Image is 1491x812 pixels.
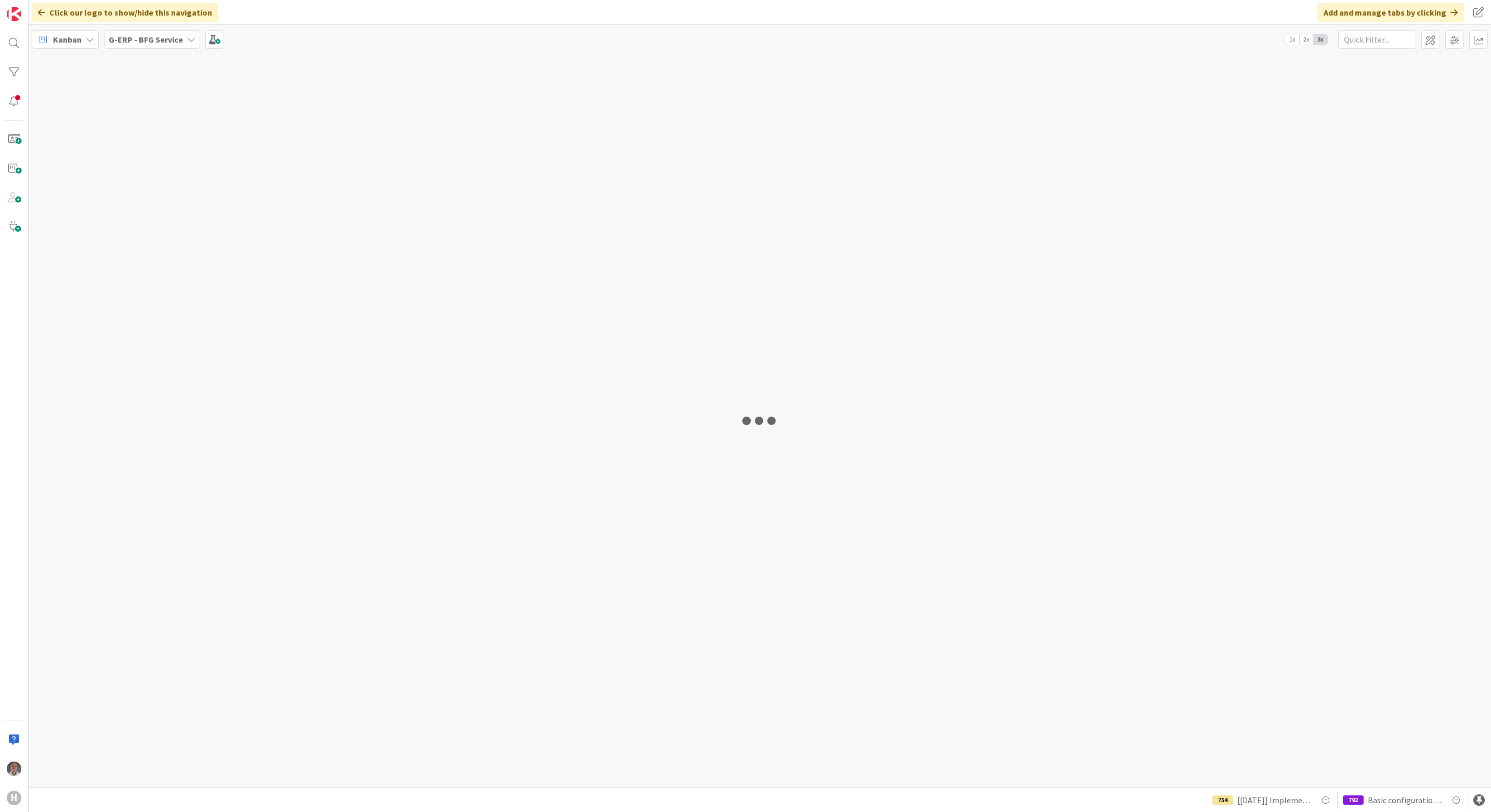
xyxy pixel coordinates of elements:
div: 792 [1343,795,1364,805]
div: 754 [1212,795,1233,805]
div: Click our logo to show/hide this navigation [32,3,218,22]
span: Basic configuration Isah test environment HSG [1368,794,1442,806]
span: 2x [1299,34,1313,45]
span: 3x [1313,34,1327,45]
span: 1x [1285,34,1299,45]
div: Add and manage tabs by clicking [1317,3,1464,22]
img: PS [7,762,21,776]
input: Quick Filter... [1338,30,1416,49]
div: H [7,791,21,805]
span: Kanban [53,33,82,46]
span: [[DATE]] Implement Accountview BI information- [Data Transport to BI Datalake] [1237,794,1311,806]
b: G-ERP - BFG Service [109,34,183,45]
img: Visit kanbanzone.com [7,7,21,21]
